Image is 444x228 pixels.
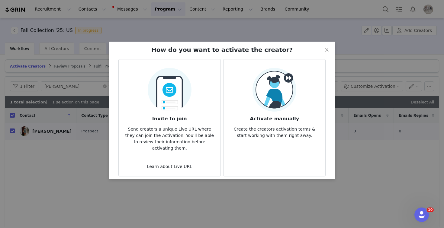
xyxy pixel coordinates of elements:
button: Close [318,42,335,59]
p: Create the creators activation terms & start working with them right away. [228,122,320,139]
a: Learn about Live URL [147,164,192,169]
i: icon: close [324,47,329,52]
h3: Invite to join [124,112,216,122]
img: Send Email [148,64,191,112]
p: Send creators a unique Live URL where they can join the Activation. You'll be able to review thei... [124,122,216,151]
h2: How do you want to activate the creator? [151,45,293,54]
h3: Activate manually [228,112,320,122]
img: Manual [253,68,296,112]
span: 10 [427,207,434,212]
iframe: Intercom live chat [414,207,429,222]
